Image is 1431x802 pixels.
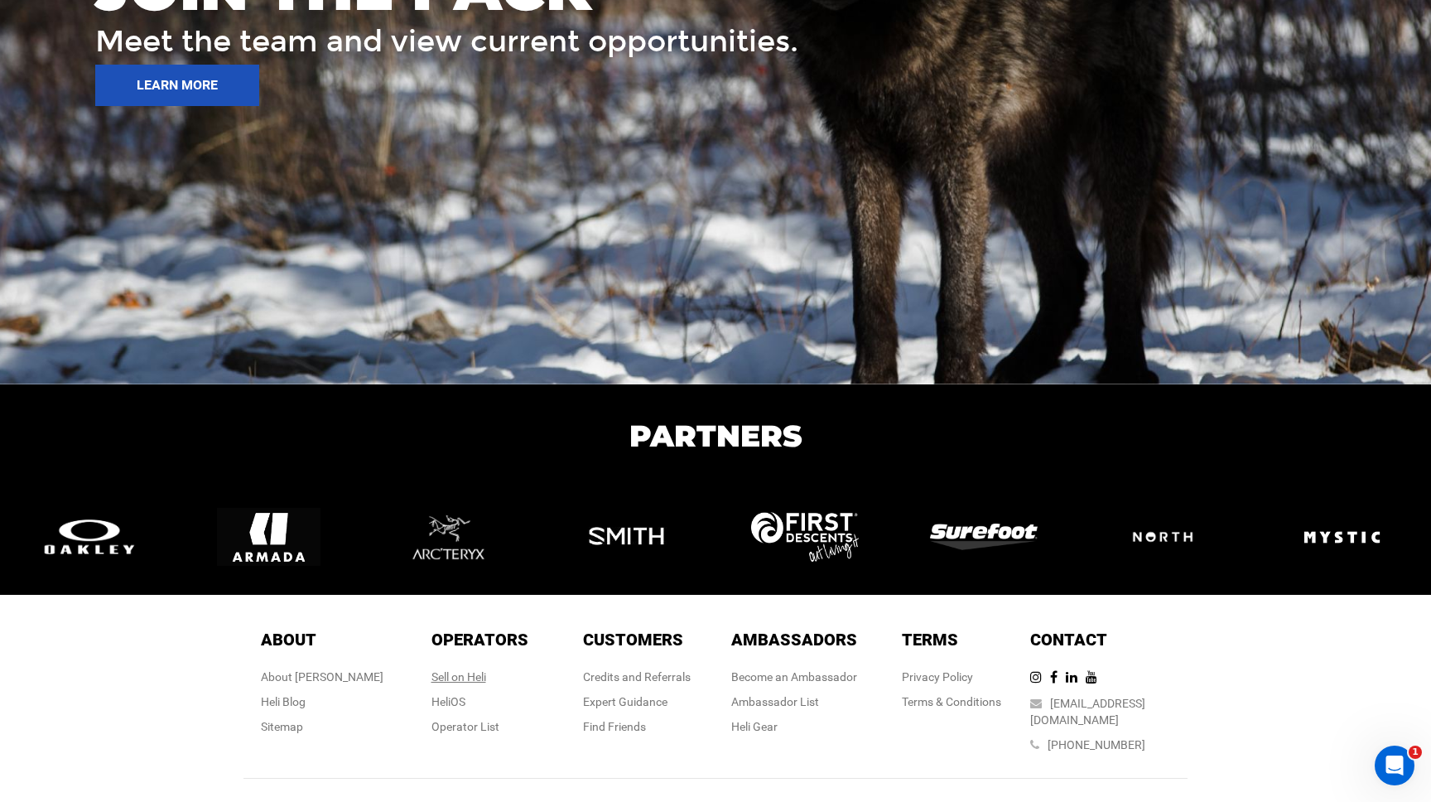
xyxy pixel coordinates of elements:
span: Customers [583,630,683,650]
div: Ambassador List [731,693,857,710]
span: Ambassadors [731,630,857,650]
a: HeliOS [431,695,465,708]
a: Expert Guidance [583,695,667,708]
a: Become an Ambassador [731,670,857,684]
a: Heli Gear [731,720,778,733]
a: [PHONE_NUMBER] [1048,738,1145,751]
span: Operators [431,630,528,650]
div: About [PERSON_NAME] [261,669,383,685]
div: Sell on Heli [431,669,528,685]
img: logo [217,486,320,589]
div: Operator List [431,718,528,735]
img: logo [575,486,678,589]
img: logo [751,512,859,562]
span: Contact [1030,630,1107,650]
a: [EMAIL_ADDRESS][DOMAIN_NAME] [1030,697,1145,727]
a: LEARN MORE [95,65,1419,106]
a: Privacy Policy [902,670,973,684]
button: LEARN MORE [95,65,259,106]
img: logo [36,515,143,558]
img: logo [396,486,499,589]
div: Find Friends [583,718,691,735]
img: logo [930,524,1038,550]
span: About [261,630,316,650]
p: Meet the team and view current opportunities. [95,27,1419,56]
span: Terms [902,630,958,650]
iframe: Intercom live chat [1375,746,1414,785]
div: Sitemap [261,718,383,735]
img: logo [1290,486,1394,589]
a: Credits and Referrals [583,670,691,684]
img: logo [1109,509,1217,565]
a: Terms & Conditions [902,695,1001,708]
a: Heli Blog [261,695,306,708]
span: 1 [1409,746,1422,759]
